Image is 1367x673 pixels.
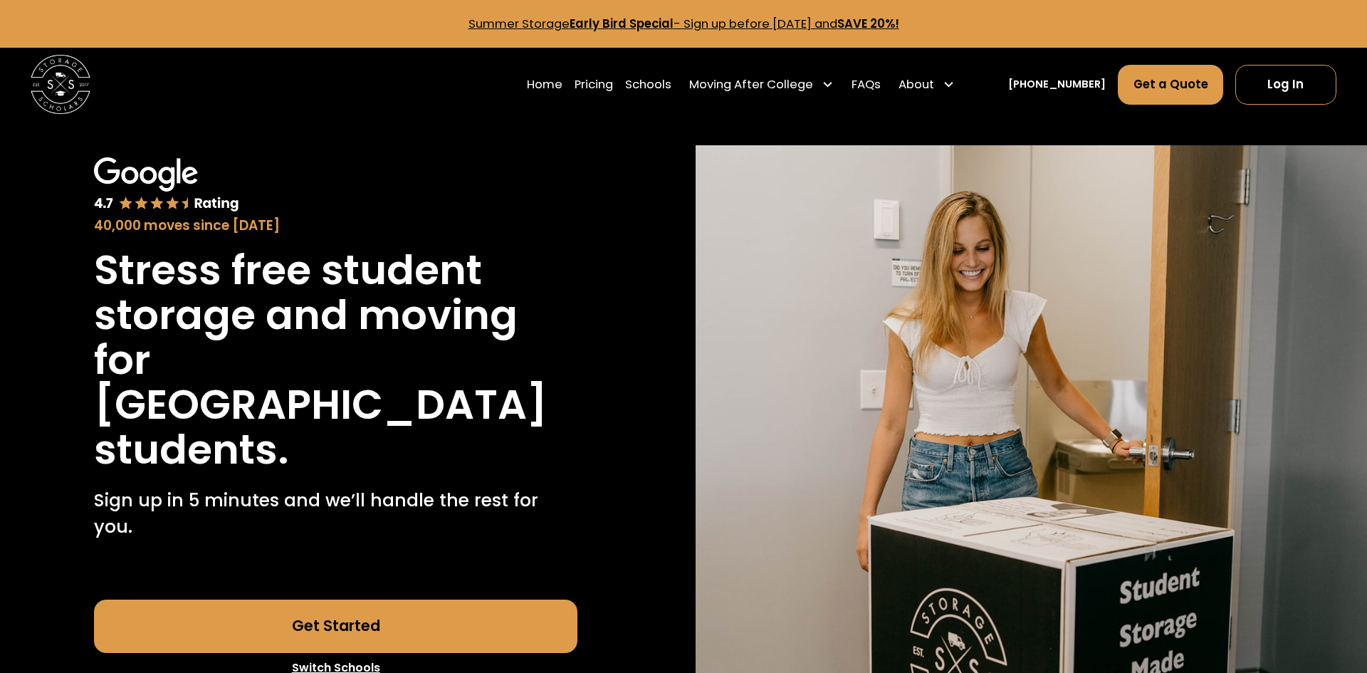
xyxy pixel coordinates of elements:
a: Schools [625,64,671,105]
a: Summer StorageEarly Bird Special- Sign up before [DATE] andSAVE 20%! [468,16,899,32]
h1: students. [94,427,289,472]
img: Storage Scholars main logo [31,55,90,114]
strong: Early Bird Special [570,16,674,32]
div: About [899,75,934,93]
img: Google 4.7 star rating [94,157,239,213]
a: FAQs [852,64,881,105]
a: [PHONE_NUMBER] [1008,77,1106,93]
div: 40,000 moves since [DATE] [94,216,577,236]
a: Home [527,64,562,105]
h1: [GEOGRAPHIC_DATA] [94,382,548,427]
a: Get Started [94,600,577,653]
h1: Stress free student storage and moving for [94,248,577,382]
a: Get a Quote [1118,65,1224,105]
a: Pricing [575,64,613,105]
p: Sign up in 5 minutes and we’ll handle the rest for you. [94,487,577,541]
div: Moving After College [689,75,813,93]
a: Log In [1235,65,1336,105]
strong: SAVE 20%! [837,16,899,32]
